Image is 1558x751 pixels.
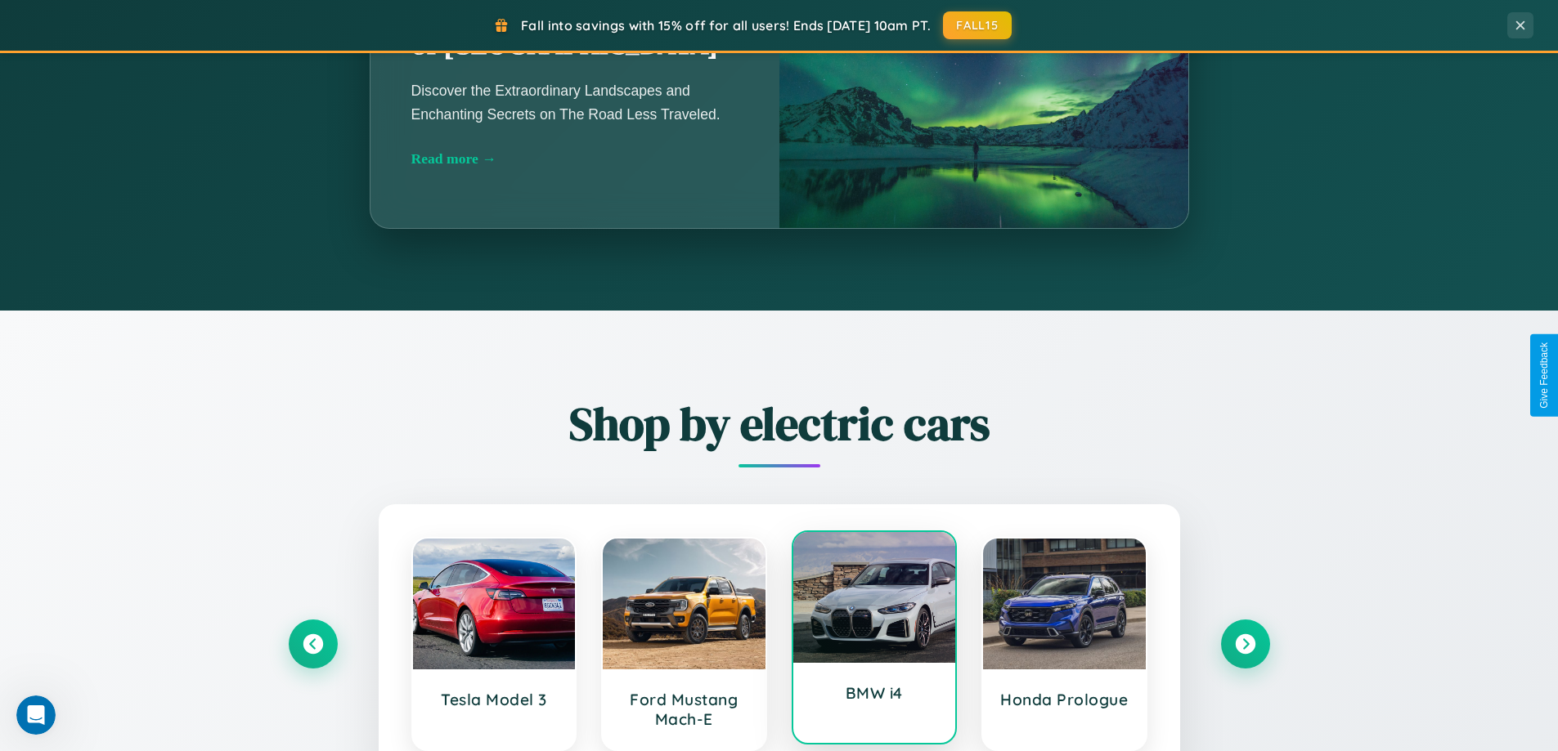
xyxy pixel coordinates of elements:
h3: Tesla Model 3 [429,690,559,709]
h3: BMW i4 [810,683,940,703]
h3: Honda Prologue [999,690,1129,709]
h3: Ford Mustang Mach-E [619,690,749,729]
h2: Shop by electric cars [289,392,1270,455]
iframe: Intercom live chat [16,695,56,735]
span: Fall into savings with 15% off for all users! Ends [DATE] 10am PT. [521,17,931,34]
div: Read more → [411,150,739,168]
div: Give Feedback [1538,342,1550,409]
p: Discover the Extraordinary Landscapes and Enchanting Secrets on The Road Less Traveled. [411,79,739,125]
button: FALL15 [943,11,1012,39]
